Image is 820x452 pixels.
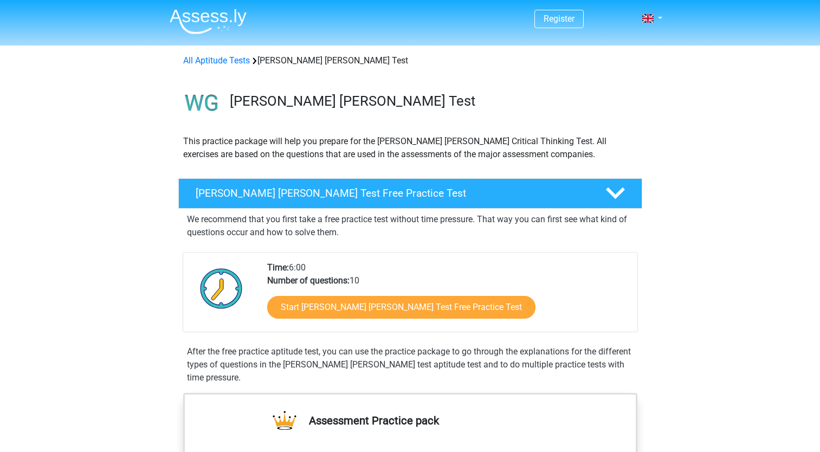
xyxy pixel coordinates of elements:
[267,262,289,273] b: Time:
[179,54,642,67] div: [PERSON_NAME] [PERSON_NAME] Test
[183,135,637,161] p: This practice package will help you prepare for the [PERSON_NAME] [PERSON_NAME] Critical Thinking...
[179,80,225,126] img: watson glaser test
[194,261,249,315] img: Clock
[174,178,647,209] a: [PERSON_NAME] [PERSON_NAME] Test Free Practice Test
[196,187,588,199] h4: [PERSON_NAME] [PERSON_NAME] Test Free Practice Test
[183,345,638,384] div: After the free practice aptitude test, you can use the practice package to go through the explana...
[544,14,574,24] a: Register
[259,261,637,332] div: 6:00 10
[267,275,350,286] b: Number of questions:
[230,93,634,109] h3: [PERSON_NAME] [PERSON_NAME] Test
[187,213,634,239] p: We recommend that you first take a free practice test without time pressure. That way you can fir...
[267,296,535,319] a: Start [PERSON_NAME] [PERSON_NAME] Test Free Practice Test
[170,9,247,34] img: Assessly
[183,55,250,66] a: All Aptitude Tests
